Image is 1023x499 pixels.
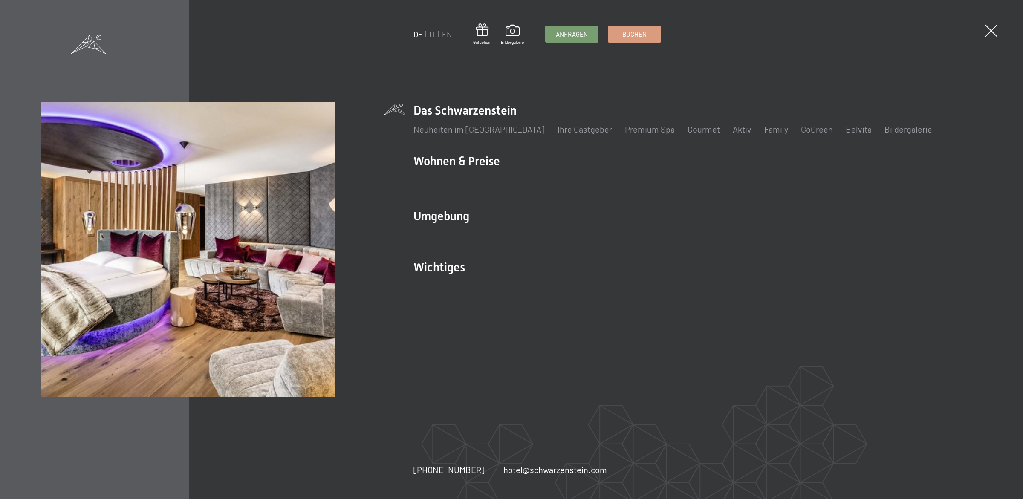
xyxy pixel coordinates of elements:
[413,124,545,134] a: Neuheiten im [GEOGRAPHIC_DATA]
[558,124,612,134] a: Ihre Gastgeber
[546,26,598,42] a: Anfragen
[801,124,833,134] a: GoGreen
[501,25,524,45] a: Bildergalerie
[413,464,485,476] a: [PHONE_NUMBER]
[556,30,588,39] span: Anfragen
[846,124,872,134] a: Belvita
[622,30,647,39] span: Buchen
[41,102,335,397] img: Wellnesshotel Südtirol SCHWARZENSTEIN - Wellnessurlaub in den Alpen, Wandern und Wellness
[501,39,524,45] span: Bildergalerie
[473,39,491,45] span: Gutschein
[608,26,661,42] a: Buchen
[442,29,452,39] a: EN
[625,124,675,134] a: Premium Spa
[413,29,423,39] a: DE
[764,124,788,134] a: Family
[688,124,720,134] a: Gourmet
[884,124,932,134] a: Bildergalerie
[473,23,491,45] a: Gutschein
[413,464,485,475] span: [PHONE_NUMBER]
[733,124,751,134] a: Aktiv
[503,464,607,476] a: hotel@schwarzenstein.com
[429,29,436,39] a: IT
